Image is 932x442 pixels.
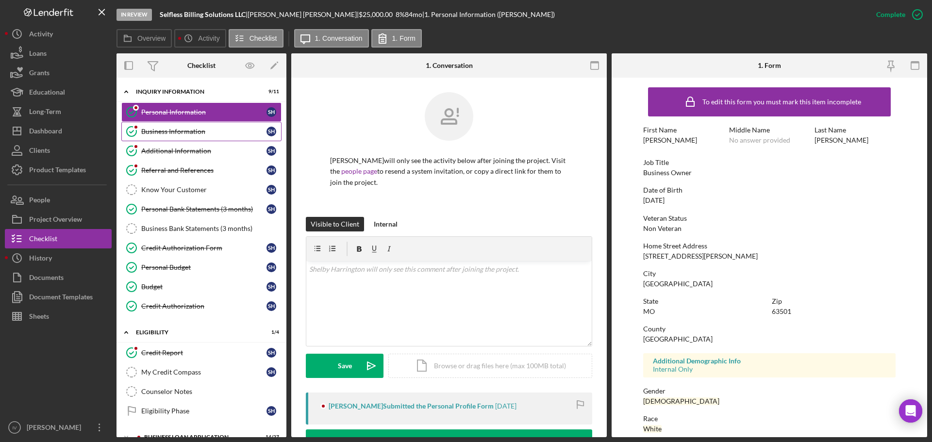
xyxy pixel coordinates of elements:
[5,210,112,229] a: Project Overview
[141,225,281,232] div: Business Bank Statements (3 months)
[866,5,927,24] button: Complete
[266,107,276,117] div: S H
[758,62,781,69] div: 1. Form
[266,301,276,311] div: S H
[729,136,790,144] div: No answer provided
[136,89,255,95] div: INQUIRY INFORMATION
[29,82,65,104] div: Educational
[266,406,276,416] div: S H
[136,329,255,335] div: ELIGIBILITY
[359,11,396,18] div: $25,000.00
[294,29,369,48] button: 1. Conversation
[121,296,282,316] a: Credit AuthorizationSH
[426,62,473,69] div: 1. Conversation
[5,160,112,180] button: Product Templates
[266,262,276,272] div: S H
[643,196,665,204] div: [DATE]
[29,141,50,163] div: Clients
[266,282,276,292] div: S H
[141,108,266,116] div: Personal Information
[137,34,166,42] label: Overview
[5,141,112,160] button: Clients
[121,277,282,296] a: BudgetSH
[5,248,112,268] button: History
[141,147,266,155] div: Additional Information
[643,136,697,144] div: [PERSON_NAME]
[121,382,282,401] a: Counselor Notes
[29,160,86,182] div: Product Templates
[899,399,922,423] div: Open Intercom Messenger
[643,335,713,343] div: [GEOGRAPHIC_DATA]
[141,407,266,415] div: Eligibility Phase
[116,9,152,21] div: In Review
[643,126,724,134] div: First Name
[5,102,112,121] button: Long-Term
[772,308,791,315] div: 63501
[121,199,282,219] a: Personal Bank Statements (3 months)SH
[5,63,112,82] button: Grants
[121,219,282,238] a: Business Bank Statements (3 months)
[174,29,226,48] button: Activity
[266,146,276,156] div: S H
[141,388,281,395] div: Counselor Notes
[392,34,416,42] label: 1. Form
[248,11,359,18] div: [PERSON_NAME] [PERSON_NAME] |
[369,217,402,231] button: Internal
[144,434,255,440] div: BUSINESS LOAN APPLICATION
[422,11,555,18] div: | 1. Personal Information ([PERSON_NAME])
[121,180,282,199] a: Know Your CustomerSH
[266,165,276,175] div: S H
[160,11,248,18] div: |
[495,402,516,410] time: 2025-08-14 15:32
[5,229,112,248] button: Checklist
[5,268,112,287] a: Documents
[643,252,758,260] div: [STREET_ADDRESS][PERSON_NAME]
[306,217,364,231] button: Visible to Client
[5,24,112,44] button: Activity
[374,217,398,231] div: Internal
[5,121,112,141] button: Dashboard
[643,225,682,232] div: Non Veteran
[643,159,896,166] div: Job Title
[5,307,112,326] button: Sheets
[198,34,219,42] label: Activity
[772,297,896,305] div: Zip
[643,387,896,395] div: Gender
[315,34,363,42] label: 1. Conversation
[643,280,713,288] div: [GEOGRAPHIC_DATA]
[5,82,112,102] button: Educational
[643,186,896,194] div: Date of Birth
[160,10,246,18] b: Selfless Billing Solutions LLC
[876,5,905,24] div: Complete
[29,287,93,309] div: Document Templates
[141,166,266,174] div: Referral and References
[250,34,277,42] label: Checklist
[141,349,266,357] div: Credit Report
[29,44,47,65] div: Loans
[729,126,810,134] div: Middle Name
[306,354,383,378] button: Save
[266,243,276,253] div: S H
[187,62,216,69] div: Checklist
[311,217,359,231] div: Visible to Client
[266,348,276,358] div: S H
[266,367,276,377] div: S H
[121,238,282,258] a: Credit Authorization FormSH
[121,141,282,161] a: Additional InformationSH
[262,329,279,335] div: 1 / 4
[29,229,57,251] div: Checklist
[702,98,861,106] div: To edit this form you must mark this item incomplete
[5,44,112,63] button: Loans
[29,102,61,124] div: Long-Term
[29,121,62,143] div: Dashboard
[29,210,82,231] div: Project Overview
[405,11,422,18] div: 84 mo
[643,308,655,315] div: MO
